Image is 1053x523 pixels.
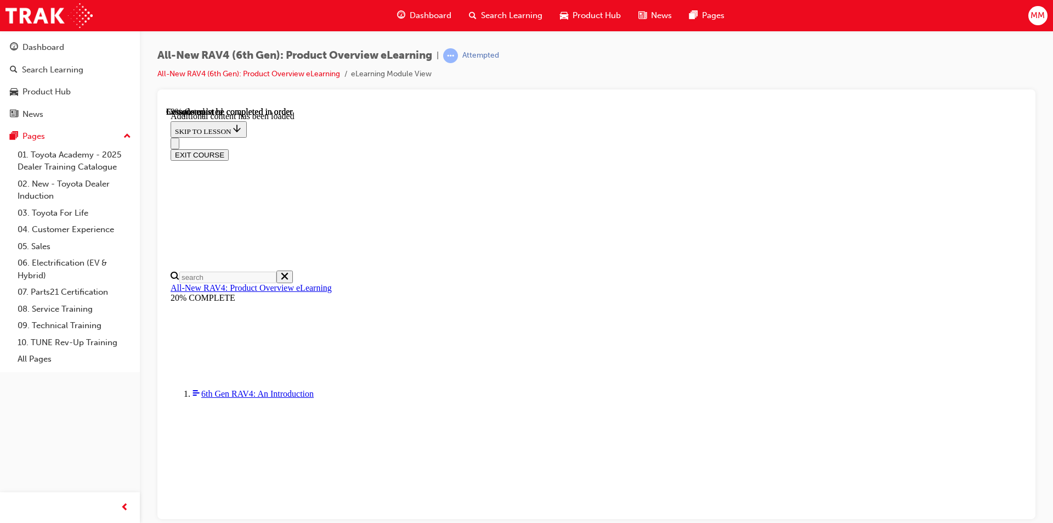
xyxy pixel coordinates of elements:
div: Additional content has been loaded [4,4,856,14]
a: Dashboard [4,37,135,58]
a: All-New RAV4 (6th Gen): Product Overview eLearning [157,69,340,78]
div: News [22,108,43,121]
span: search-icon [10,65,18,75]
a: 08. Service Training [13,301,135,318]
a: 07. Parts21 Certification [13,284,135,301]
span: SKIP TO LESSON [9,20,76,29]
a: 04. Customer Experience [13,221,135,238]
span: Product Hub [573,9,621,22]
button: DashboardSearch LearningProduct HubNews [4,35,135,126]
span: car-icon [10,87,18,97]
div: Dashboard [22,41,64,54]
input: Search [13,165,110,176]
span: pages-icon [689,9,698,23]
button: Close navigation menu [4,31,13,42]
img: Trak [5,3,93,28]
span: guage-icon [10,43,18,53]
a: search-iconSearch Learning [460,4,551,27]
a: All-New RAV4: Product Overview eLearning [4,176,166,185]
button: Pages [4,126,135,147]
span: pages-icon [10,132,18,142]
button: SKIP TO LESSON [4,14,81,31]
span: News [651,9,672,22]
span: news-icon [10,110,18,120]
button: MM [1028,6,1048,25]
span: Pages [702,9,724,22]
span: Dashboard [410,9,451,22]
button: EXIT COURSE [4,42,63,54]
span: guage-icon [397,9,405,23]
li: eLearning Module View [351,68,432,81]
a: 10. TUNE Rev-Up Training [13,334,135,351]
a: pages-iconPages [681,4,733,27]
span: learningRecordVerb_ATTEMPT-icon [443,48,458,63]
span: news-icon [638,9,647,23]
span: search-icon [469,9,477,23]
a: 02. New - Toyota Dealer Induction [13,176,135,205]
span: prev-icon [121,501,129,515]
span: up-icon [123,130,131,144]
a: news-iconNews [630,4,681,27]
a: guage-iconDashboard [388,4,460,27]
div: Search Learning [22,64,83,76]
span: All-New RAV4 (6th Gen): Product Overview eLearning [157,49,432,62]
button: Close search menu [110,164,127,176]
a: 01. Toyota Academy - 2025 Dealer Training Catalogue [13,147,135,176]
a: Product Hub [4,82,135,102]
div: 20% COMPLETE [4,186,856,196]
a: car-iconProduct Hub [551,4,630,27]
span: car-icon [560,9,568,23]
a: Search Learning [4,60,135,80]
div: Attempted [462,50,499,61]
span: MM [1031,9,1045,22]
a: 05. Sales [13,238,135,255]
a: 06. Electrification (EV & Hybrid) [13,255,135,284]
a: 09. Technical Training [13,317,135,334]
div: Product Hub [22,86,71,98]
span: Search Learning [481,9,542,22]
div: Pages [22,130,45,143]
a: All Pages [13,351,135,368]
span: | [437,49,439,62]
a: 03. Toyota For Life [13,205,135,222]
a: News [4,104,135,125]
